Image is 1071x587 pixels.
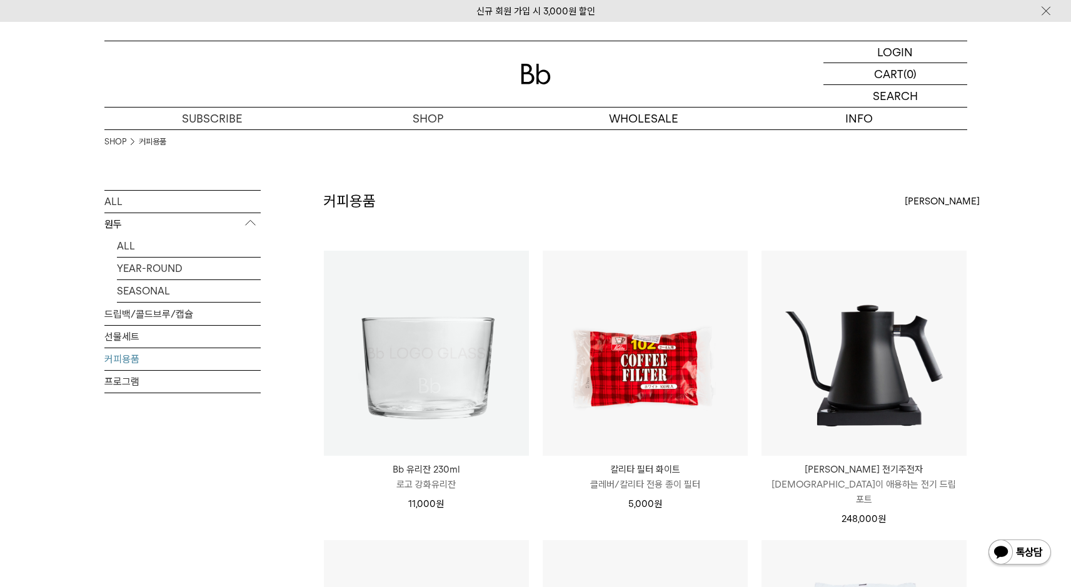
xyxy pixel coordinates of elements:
p: [PERSON_NAME] 전기주전자 [762,462,967,477]
a: 커피용품 [104,348,261,370]
a: 프로그램 [104,371,261,393]
a: ALL [104,191,261,213]
span: 248,000 [842,513,886,524]
a: 칼리타 필터 화이트 클레버/칼리타 전용 종이 필터 [543,462,748,492]
p: 원두 [104,213,261,236]
a: CART (0) [823,63,967,85]
p: 로고 강화유리잔 [324,477,529,492]
a: 커피용품 [139,136,166,148]
p: LOGIN [877,41,913,63]
a: LOGIN [823,41,967,63]
a: [PERSON_NAME] 전기주전자 [DEMOGRAPHIC_DATA]이 애용하는 전기 드립 포트 [762,462,967,507]
span: 원 [878,513,886,524]
img: 카카오톡 채널 1:1 채팅 버튼 [987,538,1052,568]
img: 1000000621_add2_092.png [324,251,529,456]
h2: 커피용품 [323,191,376,212]
a: SHOP [320,108,536,129]
p: 칼리타 필터 화이트 [543,462,748,477]
a: 선물세트 [104,326,261,348]
span: 5,000 [628,498,662,509]
span: [PERSON_NAME] [905,194,980,209]
img: 로고 [521,64,551,84]
a: 신규 회원 가입 시 3,000원 할인 [476,6,595,17]
span: 원 [436,498,444,509]
p: Bb 유리잔 230ml [324,462,529,477]
p: INFO [752,108,967,129]
a: Bb 유리잔 230ml 로고 강화유리잔 [324,462,529,492]
span: 11,000 [408,498,444,509]
img: 펠로우 스태그 전기주전자 [762,251,967,456]
a: 드립백/콜드브루/캡슐 [104,303,261,325]
a: SUBSCRIBE [104,108,320,129]
a: Bb 유리잔 230ml [324,251,529,456]
a: SEASONAL [117,280,261,302]
p: [DEMOGRAPHIC_DATA]이 애용하는 전기 드립 포트 [762,477,967,507]
span: 원 [654,498,662,509]
a: SHOP [104,136,126,148]
p: CART [874,63,903,84]
p: 클레버/칼리타 전용 종이 필터 [543,477,748,492]
p: SEARCH [873,85,918,107]
a: ALL [117,235,261,257]
img: 칼리타 필터 화이트 [543,251,748,456]
a: YEAR-ROUND [117,258,261,279]
p: WHOLESALE [536,108,752,129]
p: (0) [903,63,917,84]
